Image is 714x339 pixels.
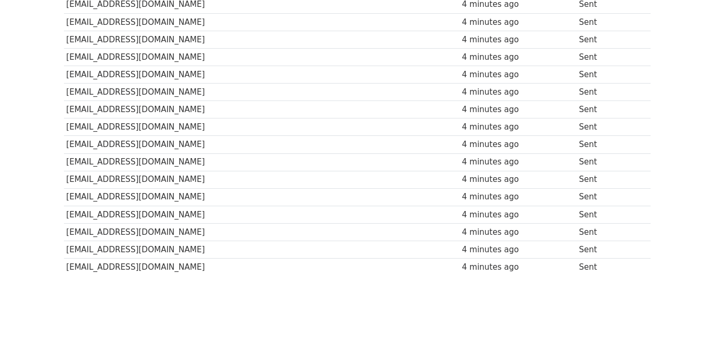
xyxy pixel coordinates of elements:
td: Sent [577,84,641,101]
td: [EMAIL_ADDRESS][DOMAIN_NAME] [64,48,460,66]
td: Sent [577,118,641,136]
td: Sent [577,48,641,66]
td: [EMAIL_ADDRESS][DOMAIN_NAME] [64,31,460,48]
td: Sent [577,223,641,241]
div: 4 minutes ago [462,69,574,81]
td: Sent [577,13,641,31]
td: [EMAIL_ADDRESS][DOMAIN_NAME] [64,101,460,118]
div: 4 minutes ago [462,86,574,98]
td: [EMAIL_ADDRESS][DOMAIN_NAME] [64,66,460,84]
div: 4 minutes ago [462,16,574,29]
div: 4 minutes ago [462,226,574,239]
div: 4 minutes ago [462,173,574,186]
td: Sent [577,31,641,48]
td: [EMAIL_ADDRESS][DOMAIN_NAME] [64,84,460,101]
div: 4 minutes ago [462,209,574,221]
div: 4 minutes ago [462,121,574,133]
td: Sent [577,171,641,188]
div: 4 minutes ago [462,104,574,116]
td: [EMAIL_ADDRESS][DOMAIN_NAME] [64,223,460,241]
div: 4 minutes ago [462,191,574,203]
td: Sent [577,241,641,258]
td: Sent [577,188,641,206]
td: Sent [577,101,641,118]
td: Sent [577,136,641,153]
div: 4 minutes ago [462,34,574,46]
td: [EMAIL_ADDRESS][DOMAIN_NAME] [64,241,460,258]
td: Sent [577,206,641,223]
td: [EMAIL_ADDRESS][DOMAIN_NAME] [64,118,460,136]
td: [EMAIL_ADDRESS][DOMAIN_NAME] [64,259,460,276]
td: Sent [577,153,641,171]
td: [EMAIL_ADDRESS][DOMAIN_NAME] [64,153,460,171]
div: 4 minutes ago [462,261,574,273]
td: [EMAIL_ADDRESS][DOMAIN_NAME] [64,188,460,206]
td: [EMAIL_ADDRESS][DOMAIN_NAME] [64,206,460,223]
div: 4 minutes ago [462,156,574,168]
td: [EMAIL_ADDRESS][DOMAIN_NAME] [64,136,460,153]
iframe: Chat Widget [661,288,714,339]
div: 4 minutes ago [462,51,574,63]
td: Sent [577,259,641,276]
td: [EMAIL_ADDRESS][DOMAIN_NAME] [64,13,460,31]
div: 4 minutes ago [462,139,574,151]
div: 4 minutes ago [462,244,574,256]
td: [EMAIL_ADDRESS][DOMAIN_NAME] [64,171,460,188]
td: Sent [577,66,641,84]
